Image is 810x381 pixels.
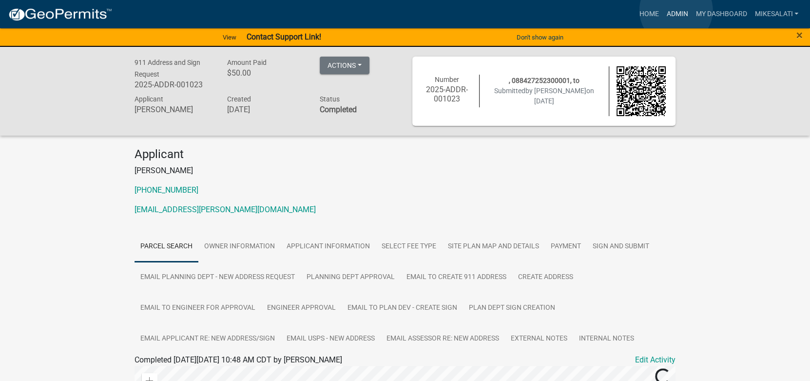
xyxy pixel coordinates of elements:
a: Site Plan Map and Details [442,231,545,262]
h6: $50.00 [227,68,305,78]
strong: Contact Support Link! [246,32,321,41]
a: External Notes [505,323,573,355]
a: Home [635,5,662,23]
h6: [DATE] [227,105,305,114]
a: Email to create 911 Address [401,262,512,293]
button: Actions [320,57,369,74]
a: Create Address [512,262,579,293]
span: Number [435,76,459,83]
a: Select Fee Type [376,231,442,262]
span: × [796,28,803,42]
p: [PERSON_NAME] [135,165,675,177]
span: Created [227,95,251,103]
button: Close [796,29,803,41]
a: MikeSalati [751,5,802,23]
a: Email USPS - new address [281,323,381,355]
span: , 088427252300001, to [509,77,579,84]
a: Email Assessor re: new address [381,323,505,355]
a: Email Planning Dept - new address request [135,262,301,293]
a: Email to Engineer for approval [135,293,261,324]
a: Payment [545,231,587,262]
a: Email Applicant re: new address/sign [135,323,281,355]
a: Admin [662,5,692,23]
a: Owner information [198,231,281,262]
a: Email to Plan Dev - create sign [342,293,463,324]
a: Parcel search [135,231,198,262]
img: QR code [617,66,666,116]
a: Applicant Information [281,231,376,262]
h6: [PERSON_NAME] [135,105,212,114]
a: Edit Activity [635,354,675,366]
span: 911 Address and Sign Request [135,59,200,78]
span: Status [320,95,340,103]
span: Completed [DATE][DATE] 10:48 AM CDT by [PERSON_NAME] [135,355,342,364]
a: Engineer approval [261,293,342,324]
a: My Dashboard [692,5,751,23]
h4: Applicant [135,147,675,161]
a: Planning Dept Approval [301,262,401,293]
span: by [PERSON_NAME] [525,87,586,95]
h6: 2025-ADDR-001023 [135,80,212,89]
a: [EMAIL_ADDRESS][PERSON_NAME][DOMAIN_NAME] [135,205,316,214]
a: Internal Notes [573,323,640,355]
h6: 2025-ADDR-001023 [422,85,472,103]
button: Don't show again [513,29,567,45]
span: Amount Paid [227,59,267,66]
a: Sign and Submit [587,231,655,262]
a: [PHONE_NUMBER] [135,185,198,195]
strong: Completed [320,105,357,114]
a: Plan Dept sign creation [463,293,561,324]
span: Submitted on [DATE] [494,87,594,105]
span: Applicant [135,95,163,103]
a: View [219,29,240,45]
